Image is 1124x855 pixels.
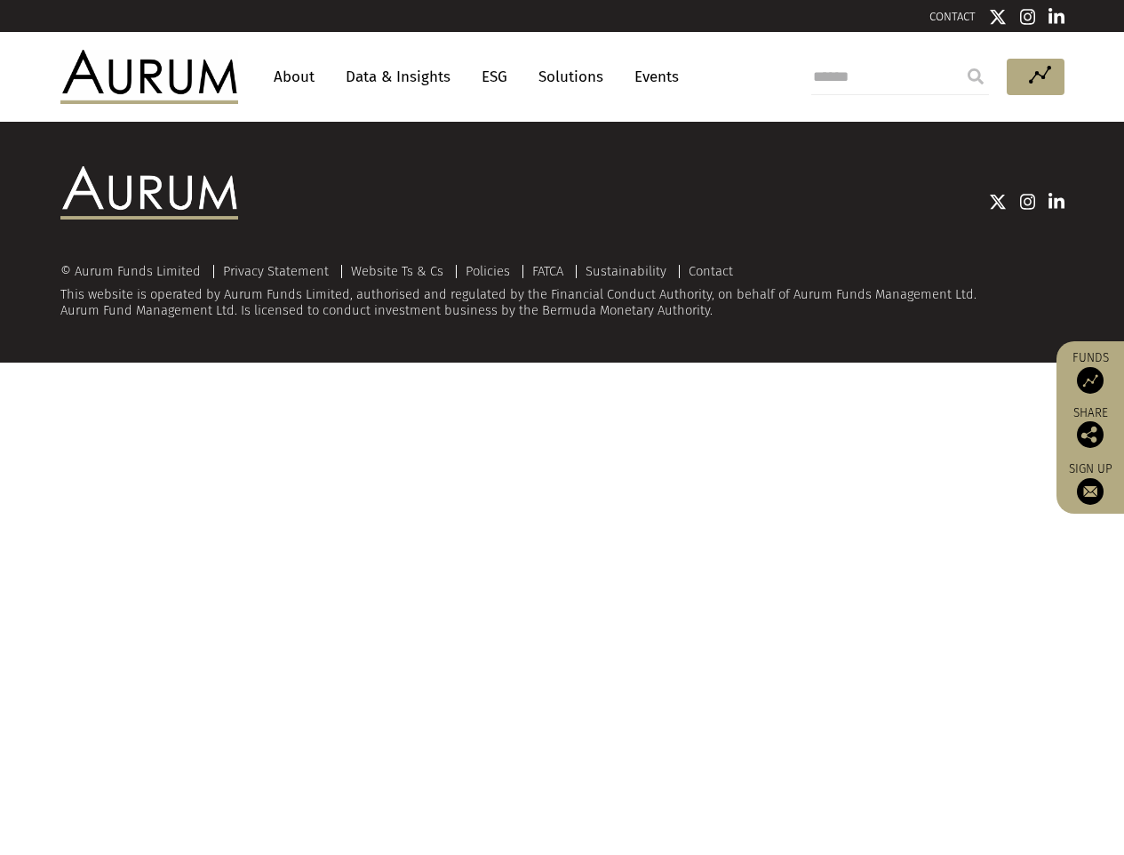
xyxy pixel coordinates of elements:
div: © Aurum Funds Limited [60,265,210,278]
img: Twitter icon [989,193,1007,211]
a: Policies [466,263,510,279]
a: Website Ts & Cs [351,263,443,279]
a: CONTACT [929,10,976,23]
div: This website is operated by Aurum Funds Limited, authorised and regulated by the Financial Conduc... [60,264,1064,318]
input: Submit [958,59,993,94]
img: Aurum Logo [60,166,238,220]
img: Instagram icon [1020,193,1036,211]
a: ESG [473,60,516,93]
a: Contact [689,263,733,279]
img: Twitter icon [989,8,1007,26]
img: Aurum [60,50,238,103]
a: About [265,60,323,93]
img: Linkedin icon [1048,193,1064,211]
a: Solutions [530,60,612,93]
a: Events [626,60,679,93]
a: Sustainability [586,263,666,279]
img: Instagram icon [1020,8,1036,26]
a: FATCA [532,263,563,279]
a: Data & Insights [337,60,459,93]
img: Linkedin icon [1048,8,1064,26]
a: Funds [1065,350,1115,394]
a: Privacy Statement [223,263,329,279]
